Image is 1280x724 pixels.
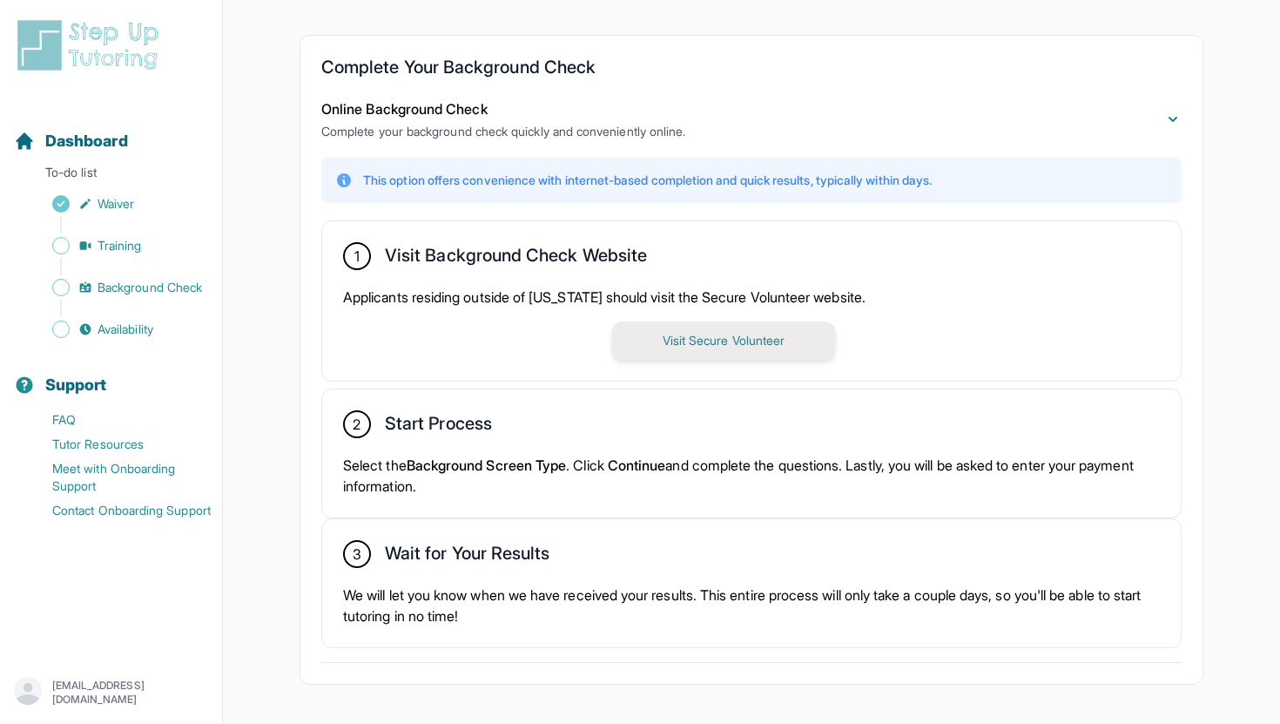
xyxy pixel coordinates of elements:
button: Dashboard [7,101,215,160]
span: 1 [354,246,360,267]
p: [EMAIL_ADDRESS][DOMAIN_NAME] [52,679,208,707]
p: Select the . Click and complete the questions. Lastly, you will be asked to enter your payment in... [343,455,1160,497]
a: FAQ [14,408,222,432]
span: Training [98,237,142,254]
span: 2 [353,414,360,435]
a: Visit Secure Volunteer [612,331,835,348]
p: Applicants residing outside of [US_STATE] should visit the Secure Volunteer website. [343,287,1160,308]
button: [EMAIL_ADDRESS][DOMAIN_NAME] [14,677,208,708]
a: Dashboard [14,129,128,153]
p: Complete your background check quickly and conveniently online. [321,123,685,140]
button: Support [7,345,215,404]
span: Background Screen Type [407,457,567,474]
p: To-do list [7,164,215,188]
span: Support [45,373,107,397]
span: Waiver [98,195,134,213]
span: Availability [98,321,153,338]
button: Visit Secure Volunteer [612,321,835,360]
p: We will let you know when we have received your results. This entire process will only take a cou... [343,585,1160,626]
a: Availability [14,317,222,342]
span: 3 [353,544,361,565]
span: Online Background Check [321,100,488,118]
h2: Start Process [385,413,492,441]
a: Waiver [14,192,222,216]
img: logo [14,17,169,73]
h2: Visit Background Check Website [385,245,647,273]
span: Background Check [98,279,202,296]
a: Contact Onboarding Support [14,498,222,523]
button: Online Background CheckComplete your background check quickly and conveniently online. [321,98,1182,140]
span: Continue [608,457,666,474]
p: This option offers convenience with internet-based completion and quick results, typically within... [363,172,932,189]
span: Dashboard [45,129,128,153]
a: Meet with Onboarding Support [14,457,222,498]
h2: Wait for Your Results [385,543,549,571]
a: Tutor Resources [14,432,222,457]
a: Training [14,233,222,258]
h2: Complete Your Background Check [321,57,1182,85]
a: Background Check [14,275,222,300]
